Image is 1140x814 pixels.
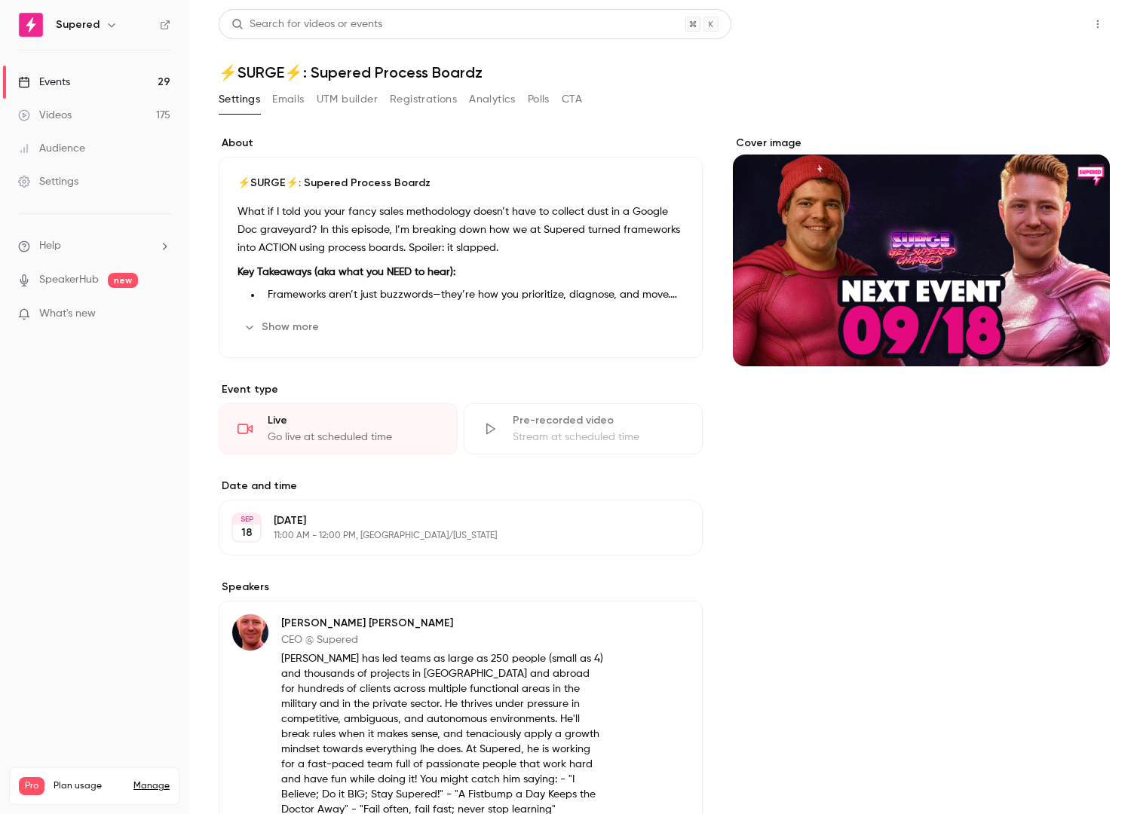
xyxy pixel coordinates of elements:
button: Share [1014,9,1074,39]
span: Pro [19,777,44,795]
p: [PERSON_NAME] [PERSON_NAME] [281,616,605,631]
button: Registrations [390,87,457,112]
button: Emails [272,87,304,112]
section: Cover image [733,136,1110,366]
strong: Key Takeaways (aka what you NEED to hear): [237,267,455,277]
label: Date and time [219,479,703,494]
button: Analytics [469,87,516,112]
p: 11:00 AM - 12:00 PM, [GEOGRAPHIC_DATA]/[US_STATE] [274,530,623,542]
button: Show more [237,315,328,339]
div: Videos [18,108,72,123]
div: Events [18,75,70,90]
li: help-dropdown-opener [18,238,170,254]
div: Audience [18,141,85,156]
button: Settings [219,87,260,112]
a: Manage [133,780,170,792]
p: CEO @ Supered [281,632,605,647]
img: Matt Bolian [232,614,268,650]
div: Pre-recorded videoStream at scheduled time [464,403,703,454]
div: Go live at scheduled time [268,430,439,445]
span: new [108,273,138,288]
div: LiveGo live at scheduled time [219,403,458,454]
div: Live [268,413,439,428]
span: Help [39,238,61,254]
label: Cover image [733,136,1110,151]
div: Pre-recorded video [513,413,684,428]
p: [DATE] [274,513,623,528]
div: Settings [18,174,78,189]
p: ⚡️SURGE⚡️: Supered Process Boardz [237,176,684,191]
h6: Supered [56,17,100,32]
span: Plan usage [54,780,124,792]
span: What's new [39,306,96,322]
button: CTA [562,87,582,112]
li: Frameworks aren’t just buzzwords—they’re how you prioritize, diagnose, and move. [262,287,684,303]
p: What if I told you your fancy sales methodology doesn’t have to collect dust in a Google Doc grav... [237,203,684,257]
div: Search for videos or events [231,17,382,32]
div: Stream at scheduled time [513,430,684,445]
p: Event type [219,382,703,397]
label: Speakers [219,580,703,595]
iframe: Noticeable Trigger [152,308,170,321]
img: Supered [19,13,43,37]
label: About [219,136,703,151]
p: 18 [241,525,253,540]
h1: ⚡️SURGE⚡️: Supered Process Boardz [219,63,1110,81]
div: SEP [233,514,260,525]
button: UTM builder [317,87,378,112]
button: Polls [528,87,550,112]
a: SpeakerHub [39,272,99,288]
